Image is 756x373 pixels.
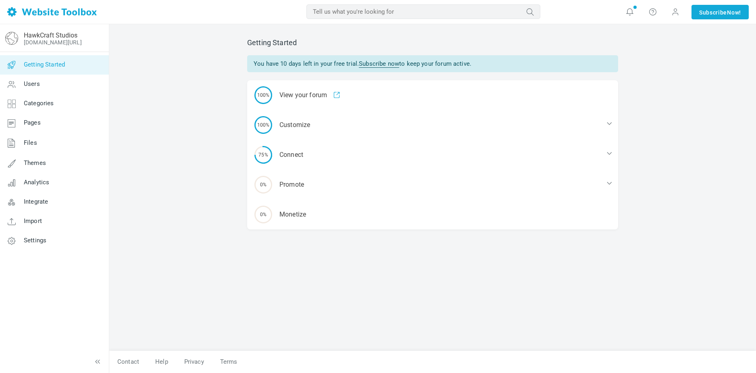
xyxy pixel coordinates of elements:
a: SubscribeNow! [691,5,749,19]
span: 0% [254,176,272,194]
span: Integrate [24,198,48,205]
div: Promote [247,170,618,200]
span: 100% [254,116,272,134]
h2: Getting Started [247,38,618,47]
span: Settings [24,237,46,244]
span: 100% [254,86,272,104]
span: Categories [24,100,54,107]
a: [DOMAIN_NAME][URL] [24,39,82,46]
span: Getting Started [24,61,65,68]
div: Customize [247,110,618,140]
a: 100% View your forum [247,80,618,110]
span: Pages [24,119,41,126]
a: Contact [109,355,147,369]
input: Tell us what you're looking for [306,4,540,19]
a: Terms [212,355,246,369]
span: 0% [254,206,272,223]
img: globe-icon.png [5,32,18,45]
div: View your forum [247,80,618,110]
span: Now! [727,8,741,17]
span: Files [24,139,37,146]
span: Themes [24,159,46,167]
a: Subscribe now [359,60,399,68]
a: HawkCraft Studios [24,31,77,39]
a: Privacy [176,355,212,369]
a: 0% Monetize [247,200,618,229]
div: Monetize [247,200,618,229]
a: Help [147,355,176,369]
div: You have 10 days left in your free trial. to keep your forum active. [247,55,618,72]
span: Import [24,217,42,225]
span: Users [24,80,40,88]
div: Connect [247,140,618,170]
span: Analytics [24,179,49,186]
span: 75% [254,146,272,164]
